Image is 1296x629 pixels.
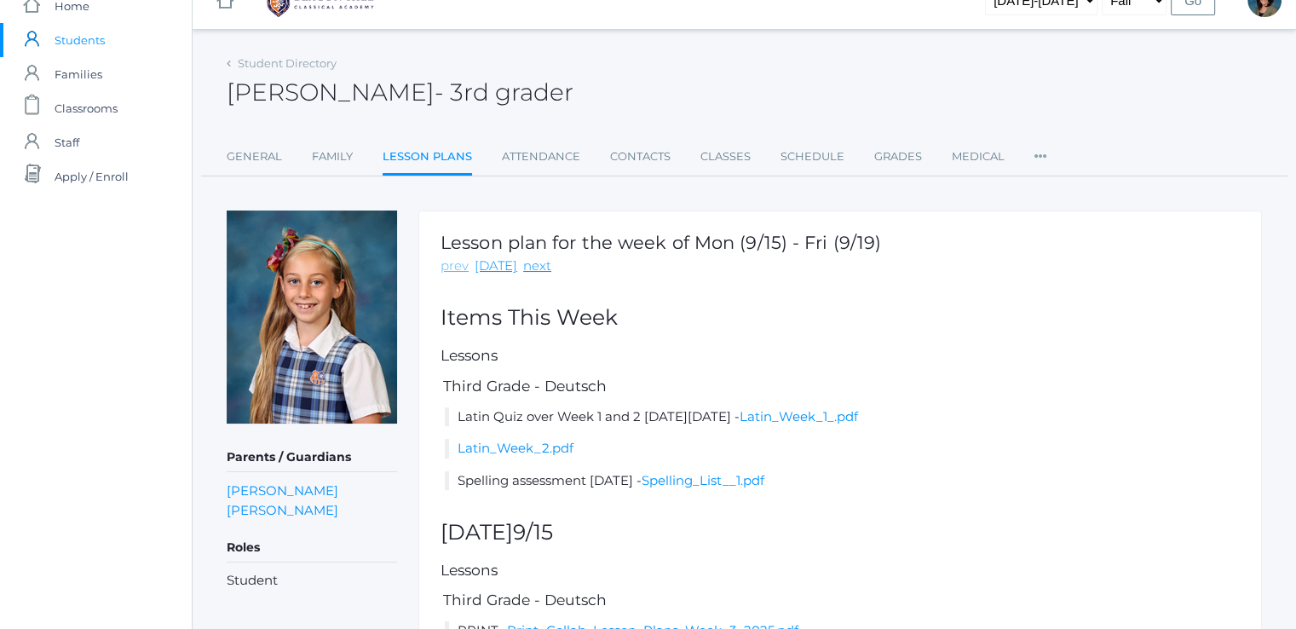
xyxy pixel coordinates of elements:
a: Medical [952,140,1005,174]
span: Families [55,57,102,91]
li: Student [227,571,397,591]
span: Apply / Enroll [55,159,129,193]
li: Spelling assessment [DATE] - [445,471,1240,491]
h2: Items This Week [441,306,1240,330]
h5: Lessons [441,348,1240,364]
h1: Lesson plan for the week of Mon (9/15) - Fri (9/19) [441,233,881,252]
a: [PERSON_NAME] [227,481,338,500]
a: prev [441,257,469,276]
a: [DATE] [475,257,517,276]
h5: Third Grade - Deutsch [441,592,1240,609]
a: Classes [700,140,751,174]
img: ANNETTE NOYES [227,211,397,424]
span: Staff [55,125,79,159]
h5: Roles [227,534,397,563]
a: Latin_Week_2.pdf [458,440,573,456]
a: [PERSON_NAME] [227,500,338,520]
span: - 3rd grader [435,78,573,107]
h5: Parents / Guardians [227,443,397,472]
a: Lesson Plans [383,140,472,176]
a: Latin_Week_1_.pdf [740,408,858,424]
span: Students [55,23,105,57]
h5: Third Grade - Deutsch [441,378,1240,395]
a: General [227,140,282,174]
a: Student Directory [238,56,337,70]
h2: [DATE] [441,521,1240,545]
span: Classrooms [55,91,118,125]
a: Schedule [780,140,844,174]
a: Attendance [502,140,580,174]
h2: [PERSON_NAME] [227,79,573,106]
a: Spelling_List__1.pdf [642,472,764,488]
a: Contacts [610,140,671,174]
a: Grades [874,140,922,174]
a: next [523,257,551,276]
a: Family [312,140,353,174]
li: Latin Quiz over Week 1 and 2 [DATE][DATE] - [445,407,1240,427]
span: 9/15 [513,519,553,545]
h5: Lessons [441,563,1240,579]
